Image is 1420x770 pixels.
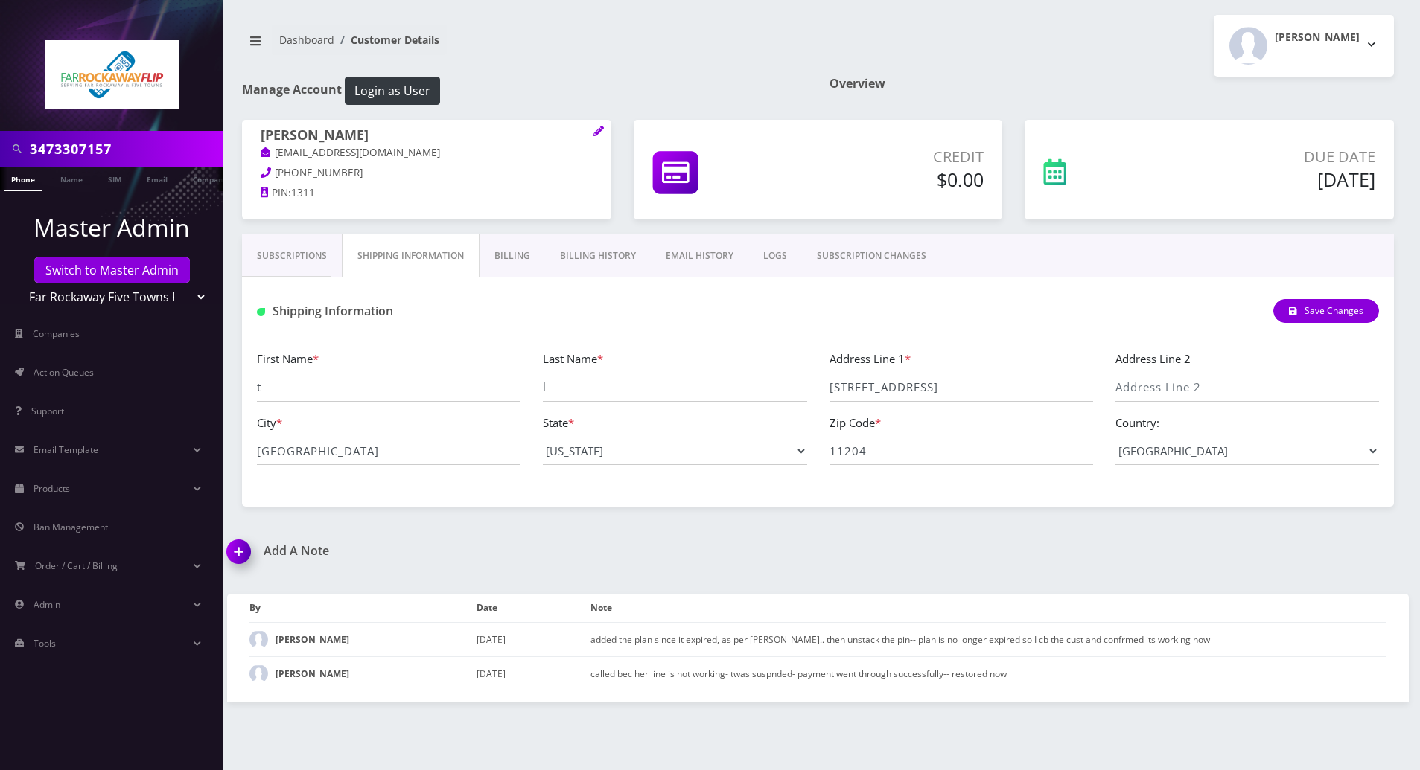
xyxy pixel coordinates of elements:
[345,77,440,105] button: Login as User
[590,622,1386,656] td: added the plan since it expired, as per [PERSON_NAME].. then unstack the pin-- plan is no longer ...
[257,414,282,431] label: City
[139,167,175,190] a: Email
[830,414,881,431] label: Zip Code
[261,186,291,201] a: PIN:
[334,32,439,48] li: Customer Details
[257,350,319,368] label: First Name
[185,167,235,190] a: Company
[53,167,90,190] a: Name
[257,437,520,465] input: City
[33,327,80,340] span: Companies
[34,443,98,456] span: Email Template
[342,234,480,277] a: Shipping Information
[830,373,1093,402] input: Address Line 1
[4,167,42,191] a: Phone
[1115,373,1379,402] input: Address Line 2
[1162,168,1375,190] h5: [DATE]
[480,234,545,277] a: Billing
[342,81,440,97] a: Login as User
[590,656,1386,690] td: called bec her line is not working- twas suspnded- payment went through successfully-- restored now
[242,25,807,67] nav: breadcrumb
[291,186,315,199] span: 1311
[261,127,593,145] h1: [PERSON_NAME]
[800,146,984,168] p: Credit
[543,350,603,368] label: Last Name
[830,350,911,368] label: Address Line 1
[34,637,56,649] span: Tools
[830,437,1093,465] input: Zip
[257,373,520,402] input: First Name
[242,234,342,277] a: Subscriptions
[590,594,1386,622] th: Note
[30,135,220,163] input: Search in Company
[802,234,941,277] a: SUBSCRIPTION CHANGES
[1273,299,1379,323] button: Save Changes
[242,77,807,105] h1: Manage Account
[830,77,1395,91] h1: Overview
[477,594,590,622] th: Date
[34,257,190,283] a: Switch to Master Admin
[1115,414,1159,431] label: Country:
[31,405,64,417] span: Support
[651,234,748,277] a: EMAIL HISTORY
[227,544,807,558] a: Add A Note
[249,594,477,622] th: By
[800,168,984,190] h5: $0.00
[276,667,349,680] strong: [PERSON_NAME]
[34,521,108,533] span: Ban Management
[1115,350,1191,368] label: Address Line 2
[543,373,806,402] input: Last Name
[1162,146,1375,168] p: Due Date
[261,146,440,161] a: [EMAIL_ADDRESS][DOMAIN_NAME]
[477,622,590,656] td: [DATE]
[257,304,616,318] h1: Shipping Information
[275,166,363,179] span: [PHONE_NUMBER]
[1214,15,1394,77] button: [PERSON_NAME]
[276,633,349,646] strong: [PERSON_NAME]
[34,598,60,611] span: Admin
[545,234,651,277] a: Billing History
[279,33,334,47] a: Dashboard
[477,656,590,690] td: [DATE]
[45,40,179,109] img: Far Rockaway Five Towns Flip
[1275,31,1360,44] h2: [PERSON_NAME]
[34,366,94,379] span: Action Queues
[35,559,118,572] span: Order / Cart / Billing
[543,414,574,431] label: State
[34,482,70,495] span: Products
[101,167,129,190] a: SIM
[748,234,802,277] a: LOGS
